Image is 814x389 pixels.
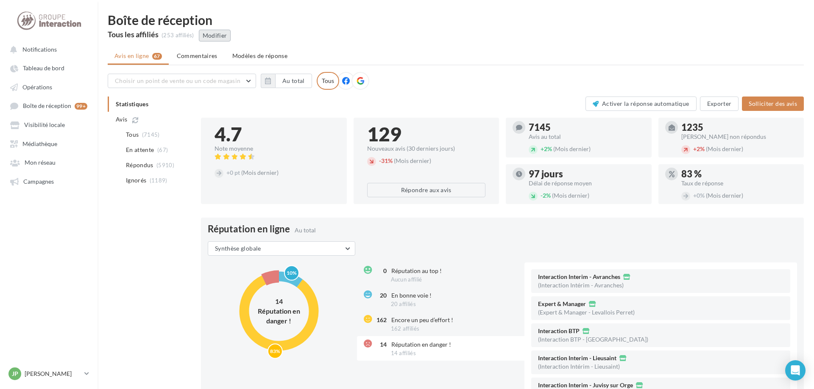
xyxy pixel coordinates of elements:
button: Synthèse globale [208,241,355,256]
div: Tous [317,72,339,90]
div: 7145 [529,123,645,132]
a: JP [PERSON_NAME] [7,366,91,382]
a: Boîte de réception 99+ [5,98,92,113]
span: (7145) [142,131,160,138]
span: (Mois dernier) [241,169,279,176]
div: 97 jours [529,169,645,179]
div: (253 affiliés) [162,32,194,39]
button: Solliciter des avis [742,97,804,111]
button: Au total [261,74,312,88]
span: Interaction BTP [538,328,580,334]
span: 2% [541,192,551,199]
span: (Mois dernier) [552,192,589,199]
span: Commentaires [177,52,217,59]
span: + [693,145,697,152]
span: JP [12,370,18,378]
span: + [226,169,230,176]
span: 2% [693,145,705,152]
div: Open Intercom Messenger [785,360,806,381]
div: 0 [376,267,387,275]
div: 1235 [681,123,797,132]
span: - [379,157,381,164]
span: (5910) [156,162,174,168]
div: Nouveaux avis (30 derniers jours) [367,146,486,152]
span: 14 affiliés [391,350,416,356]
span: Mon réseau [25,159,56,166]
button: Au total [275,74,312,88]
text: 10% [287,270,297,276]
span: Interaction Interim - Avranches [538,274,620,280]
span: (67) [157,146,168,153]
a: Tableau de bord [5,60,92,75]
div: 14 [376,340,387,349]
a: Médiathèque [5,136,92,151]
div: 20 [376,291,387,300]
div: (Expert & Manager - Levallois Perret) [538,309,635,315]
span: 162 affiliés [391,325,420,332]
button: Notifications [5,41,89,57]
span: Au total [295,226,316,234]
span: (1189) [150,177,167,184]
span: Synthèse globale [215,245,261,252]
span: (Mois dernier) [706,192,743,199]
div: 162 [376,316,387,324]
div: 14 [254,297,304,306]
span: Opérations [22,83,52,91]
span: En attente [126,146,154,154]
div: Avis au total [529,134,645,140]
div: 129 [367,124,486,144]
button: Exporter [700,97,739,111]
span: + [693,192,697,199]
span: + [541,145,544,152]
span: Réputation au top ! [391,267,442,274]
div: Taux de réponse [681,180,797,186]
span: Modèles de réponse [232,52,287,59]
span: Interaction Interim - Lieusaint [538,355,616,361]
div: Tous les affiliés [108,30,159,38]
div: Délai de réponse moyen [529,180,645,186]
span: - [541,192,543,199]
text: 83% [270,348,280,354]
span: Boîte de réception [23,102,71,110]
span: Réputation en danger ! [391,341,451,348]
div: 83 % [681,169,797,179]
a: Opérations [5,79,92,94]
span: Encore un peu d’effort ! [391,316,453,323]
span: 0 pt [226,169,240,176]
div: Boîte de réception [108,14,804,26]
div: 99+ [75,103,87,110]
span: Tableau de bord [23,65,64,72]
button: Répondre aux avis [367,183,486,197]
span: Notifications [22,46,57,53]
span: Campagnes [23,178,54,185]
span: 2% [541,145,552,152]
span: Expert & Manager [538,301,586,307]
span: 31% [379,157,393,164]
span: Interaction Interim - Juvisy sur Orge [538,382,633,388]
span: En bonne voie ! [391,292,432,299]
div: [PERSON_NAME] non répondus [681,134,797,140]
span: Aucun affilié [391,276,422,283]
span: Choisir un point de vente ou un code magasin [115,77,240,84]
span: (Mois dernier) [553,145,591,152]
div: (Interaction Intérim - Lieusaint) [538,364,620,370]
span: Avis [116,115,127,124]
div: Note moyenne [215,146,333,152]
div: Réputation en danger ! [254,306,304,326]
span: Médiathèque [22,140,57,147]
span: (Mois dernier) [706,145,743,152]
div: (Interaction Intérim - Avranches) [538,282,624,288]
button: Choisir un point de vente ou un code magasin [108,74,256,88]
span: 20 affiliés [391,301,416,307]
div: 4.7 [215,124,333,144]
a: Campagnes [5,174,92,189]
a: Mon réseau [5,154,92,170]
span: Réputation en ligne [208,224,290,234]
span: 0% [693,192,705,199]
span: Répondus [126,161,153,169]
a: Visibilité locale [5,117,92,132]
p: [PERSON_NAME] [25,370,81,378]
button: Activer la réponse automatique [585,97,697,111]
span: (Mois dernier) [394,157,431,164]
